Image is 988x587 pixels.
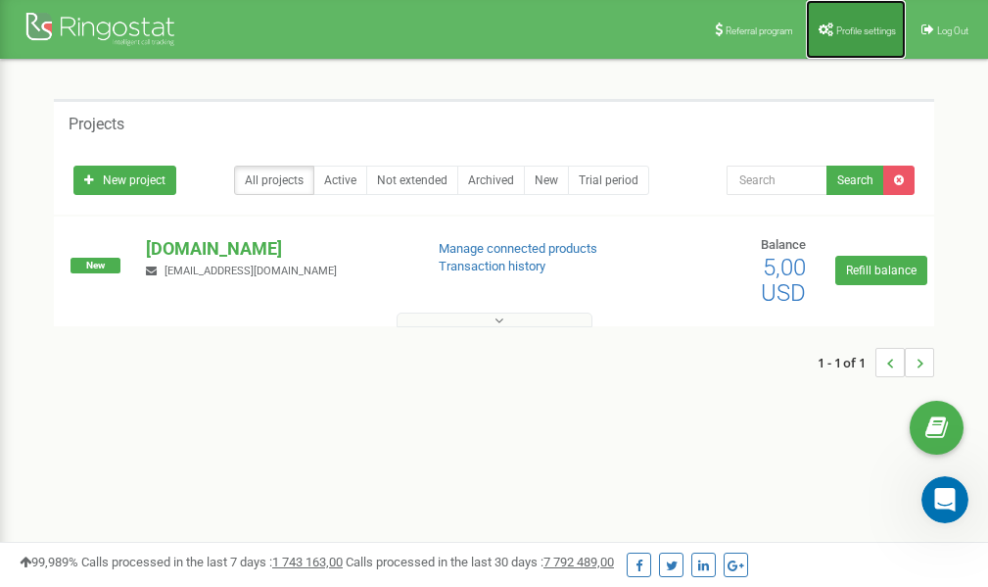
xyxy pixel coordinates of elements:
[761,254,806,307] span: 5,00 USD
[73,166,176,195] a: New project
[313,166,367,195] a: Active
[20,555,78,569] span: 99,989%
[826,166,884,195] button: Search
[818,328,934,397] nav: ...
[921,476,968,523] iframe: Intercom live chat
[346,555,614,569] span: Calls processed in the last 30 days :
[457,166,525,195] a: Archived
[366,166,458,195] a: Not extended
[272,555,343,569] u: 1 743 163,00
[71,258,120,273] span: New
[439,259,545,273] a: Transaction history
[726,25,793,36] span: Referral program
[835,256,927,285] a: Refill balance
[568,166,649,195] a: Trial period
[818,348,875,377] span: 1 - 1 of 1
[146,236,406,262] p: [DOMAIN_NAME]
[524,166,569,195] a: New
[165,265,337,277] span: [EMAIL_ADDRESS][DOMAIN_NAME]
[937,25,968,36] span: Log Out
[439,241,597,256] a: Manage connected products
[836,25,896,36] span: Profile settings
[234,166,314,195] a: All projects
[81,555,343,569] span: Calls processed in the last 7 days :
[761,237,806,252] span: Balance
[69,116,124,133] h5: Projects
[727,166,827,195] input: Search
[543,555,614,569] u: 7 792 489,00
